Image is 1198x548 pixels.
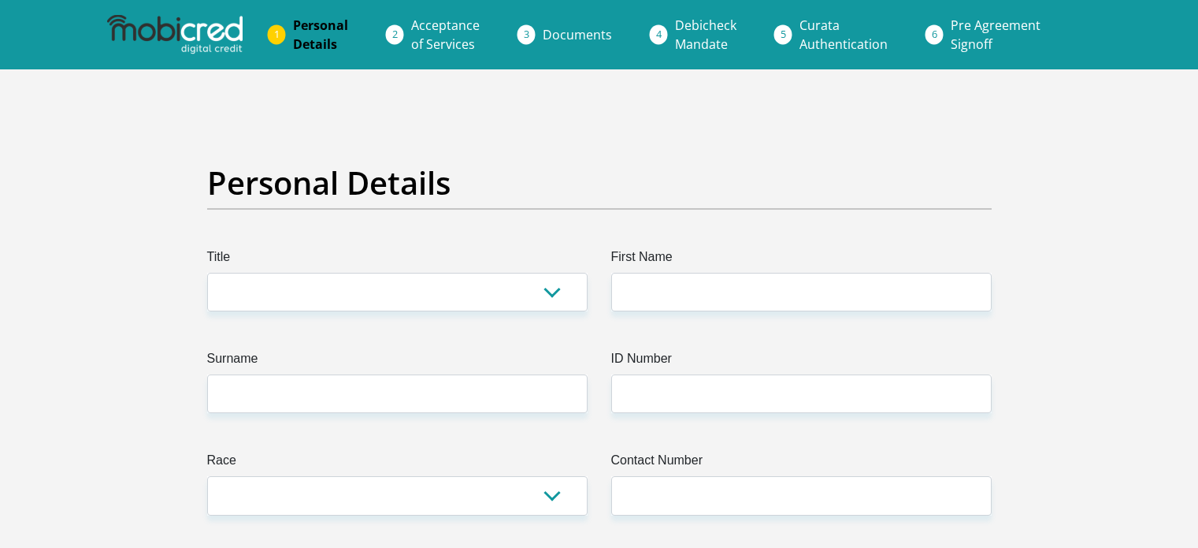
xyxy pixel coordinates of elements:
input: Contact Number [611,476,992,515]
span: Personal Details [293,17,348,53]
a: Pre AgreementSignoff [938,9,1053,60]
label: Contact Number [611,451,992,476]
label: ID Number [611,349,992,375]
label: Surname [207,349,588,375]
label: Race [207,451,588,476]
a: CurataAuthentication [787,9,900,60]
a: DebicheckMandate [662,9,749,60]
input: Surname [207,375,588,413]
img: mobicred logo [107,15,243,54]
span: Curata Authentication [799,17,888,53]
span: Pre Agreement Signoff [951,17,1040,53]
span: Documents [543,26,612,43]
span: Acceptance of Services [411,17,480,53]
span: Debicheck Mandate [675,17,736,53]
a: Documents [530,19,625,50]
input: ID Number [611,375,992,413]
label: Title [207,248,588,273]
a: PersonalDetails [280,9,361,60]
label: First Name [611,248,992,273]
input: First Name [611,273,992,311]
h2: Personal Details [207,164,992,202]
a: Acceptanceof Services [399,9,492,60]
